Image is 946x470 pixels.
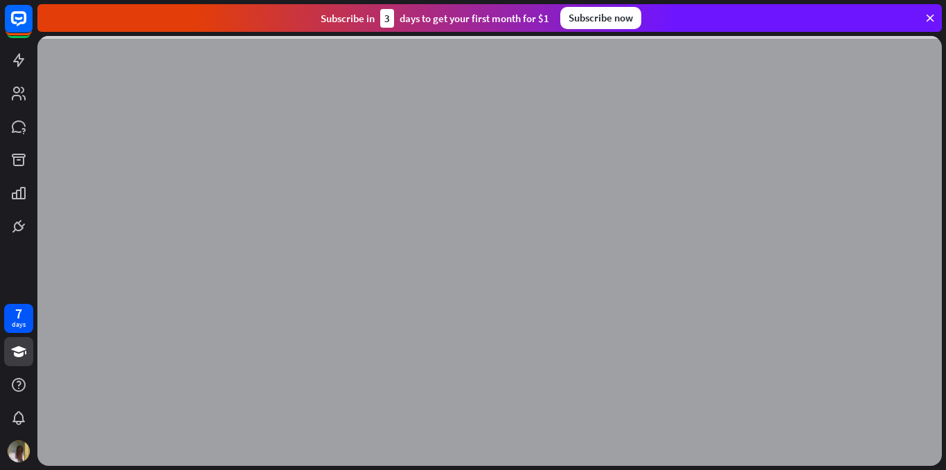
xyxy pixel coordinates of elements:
a: 7 days [4,304,33,333]
div: Subscribe now [560,7,641,29]
div: Subscribe in days to get your first month for $1 [321,9,549,28]
div: 3 [380,9,394,28]
div: 7 [15,307,22,320]
div: days [12,320,26,329]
